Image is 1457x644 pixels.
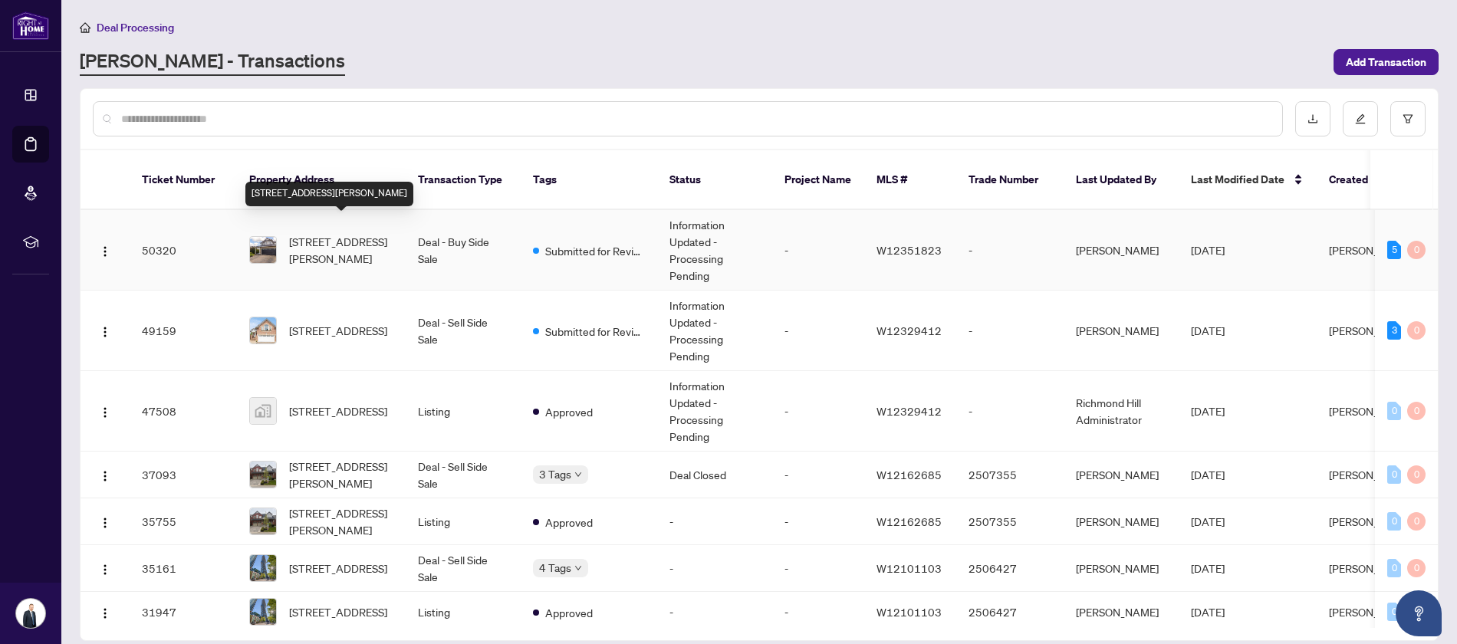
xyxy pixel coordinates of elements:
td: Richmond Hill Administrator [1064,371,1179,452]
td: [PERSON_NAME] [1064,545,1179,592]
button: Open asap [1396,590,1442,636]
span: download [1307,113,1318,124]
td: - [772,545,864,592]
button: Logo [93,509,117,534]
span: Deal Processing [97,21,174,34]
td: - [956,291,1064,371]
span: [DATE] [1191,404,1225,418]
td: - [956,371,1064,452]
div: [STREET_ADDRESS][PERSON_NAME] [245,182,413,206]
div: 0 [1407,512,1426,531]
th: Ticket Number [130,150,237,210]
th: Property Address [237,150,406,210]
td: 49159 [130,291,237,371]
span: [DATE] [1191,468,1225,481]
span: Add Transaction [1346,50,1426,74]
img: Logo [99,245,111,258]
span: W12351823 [877,243,942,257]
td: - [772,592,864,632]
span: [PERSON_NAME] [1329,324,1412,337]
div: 0 [1407,321,1426,340]
img: Logo [99,563,111,576]
span: [DATE] [1191,324,1225,337]
td: 50320 [130,210,237,291]
button: Add Transaction [1334,49,1439,75]
span: [PERSON_NAME] [1329,514,1412,528]
span: 4 Tags [539,559,571,577]
th: Tags [521,150,657,210]
th: Created By [1317,150,1409,210]
td: Deal - Sell Side Sale [406,291,521,371]
img: Profile Icon [16,599,45,628]
span: [PERSON_NAME] [1329,243,1412,257]
span: W12162685 [877,468,942,481]
button: Logo [93,318,117,343]
span: [STREET_ADDRESS] [289,560,387,577]
td: [PERSON_NAME] [1064,452,1179,498]
div: 0 [1387,559,1401,577]
td: [PERSON_NAME] [1064,592,1179,632]
span: W12162685 [877,514,942,528]
span: [DATE] [1191,514,1225,528]
th: Last Updated By [1064,150,1179,210]
td: - [772,210,864,291]
span: [DATE] [1191,605,1225,619]
img: Logo [99,470,111,482]
td: 31947 [130,592,237,632]
td: - [657,592,772,632]
td: [PERSON_NAME] [1064,291,1179,371]
span: [DATE] [1191,561,1225,575]
img: thumbnail-img [250,508,276,534]
th: Status [657,150,772,210]
button: Logo [93,556,117,580]
span: Approved [545,514,593,531]
span: down [574,564,582,572]
img: thumbnail-img [250,237,276,263]
span: Approved [545,403,593,420]
span: [PERSON_NAME] [1329,468,1412,481]
td: - [772,291,864,371]
span: [PERSON_NAME] [1329,404,1412,418]
span: [STREET_ADDRESS][PERSON_NAME] [289,504,393,538]
span: W12329412 [877,324,942,337]
img: thumbnail-img [250,555,276,581]
div: 0 [1387,402,1401,420]
span: edit [1355,113,1366,124]
div: 0 [1387,603,1401,621]
img: Logo [99,406,111,419]
span: Last Modified Date [1191,171,1284,188]
span: [STREET_ADDRESS][PERSON_NAME] [289,233,393,267]
img: thumbnail-img [250,317,276,343]
td: 37093 [130,452,237,498]
td: Listing [406,592,521,632]
td: 2506427 [956,545,1064,592]
span: [PERSON_NAME] [1329,561,1412,575]
td: 2507355 [956,452,1064,498]
div: 0 [1407,465,1426,484]
td: Information Updated - Processing Pending [657,210,772,291]
span: [DATE] [1191,243,1225,257]
td: - [657,498,772,545]
div: 3 [1387,321,1401,340]
img: thumbnail-img [250,462,276,488]
div: 0 [1387,512,1401,531]
span: home [80,22,90,33]
td: 47508 [130,371,237,452]
th: Last Modified Date [1179,150,1317,210]
span: [STREET_ADDRESS] [289,402,387,419]
img: logo [12,11,49,40]
button: download [1295,101,1330,136]
span: [STREET_ADDRESS] [289,322,387,339]
span: 3 Tags [539,465,571,483]
td: - [956,210,1064,291]
button: Logo [93,238,117,262]
span: Approved [545,604,593,621]
img: Logo [99,607,111,619]
td: 2507355 [956,498,1064,545]
div: 0 [1407,402,1426,420]
span: down [574,471,582,478]
span: W12101103 [877,605,942,619]
td: Listing [406,371,521,452]
td: 35161 [130,545,237,592]
button: Logo [93,462,117,487]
